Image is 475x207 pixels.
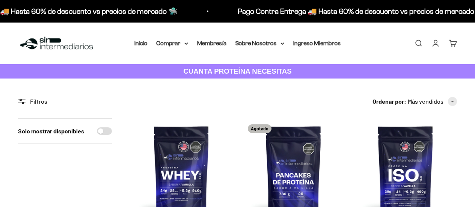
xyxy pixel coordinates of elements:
div: Filtros [18,97,112,106]
span: Más vendidos [408,97,443,106]
strong: CUANTA PROTEÍNA NECESITAS [183,67,292,75]
span: Ordenar por: [372,97,406,106]
button: Más vendidos [408,97,457,106]
label: Solo mostrar disponibles [18,126,84,136]
summary: Sobre Nosotros [235,38,284,48]
a: Inicio [134,40,148,46]
a: Ingreso Miembros [293,40,341,46]
summary: Comprar [157,38,188,48]
a: Membresía [197,40,226,46]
